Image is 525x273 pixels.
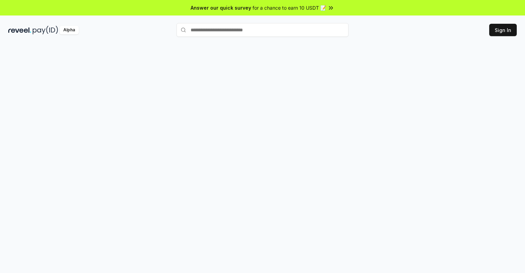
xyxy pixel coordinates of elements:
[489,24,517,36] button: Sign In
[253,4,326,11] span: for a chance to earn 10 USDT 📝
[191,4,251,11] span: Answer our quick survey
[60,26,79,34] div: Alpha
[33,26,58,34] img: pay_id
[8,26,31,34] img: reveel_dark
